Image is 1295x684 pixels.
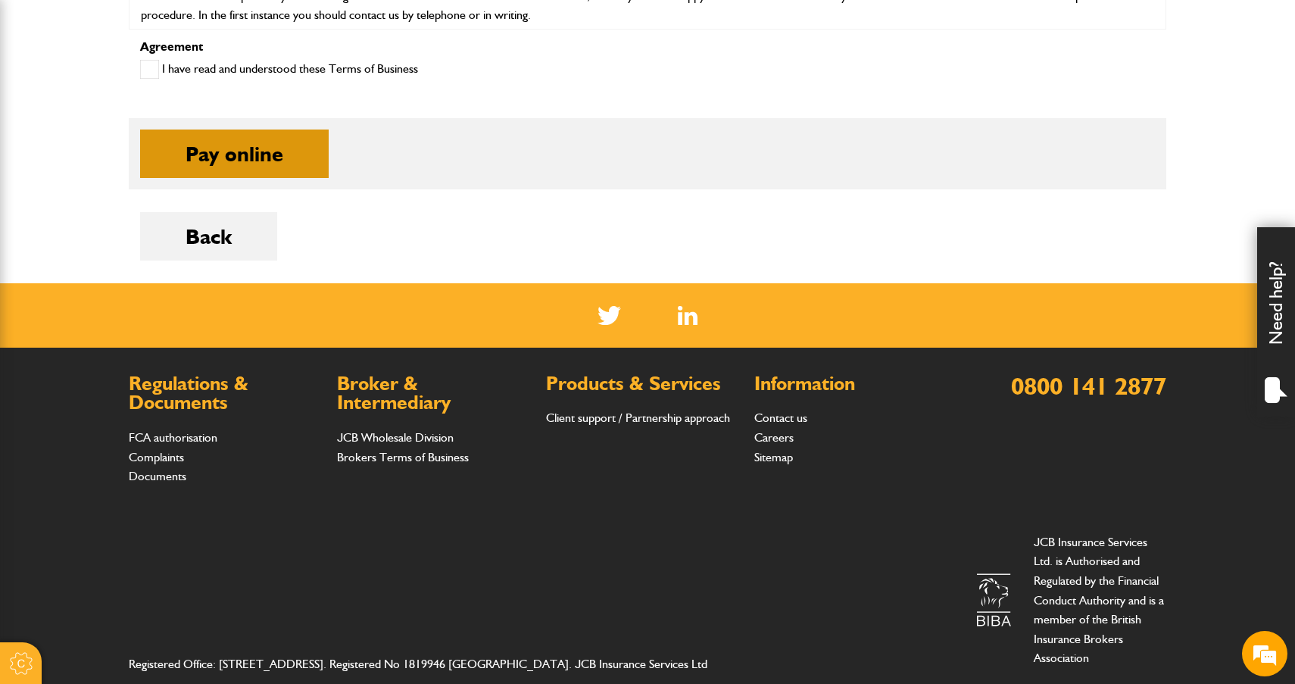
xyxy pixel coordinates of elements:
[754,411,807,425] a: Contact us
[337,450,469,464] a: Brokers Terms of Business
[129,374,322,413] h2: Regulations & Documents
[129,450,184,464] a: Complaints
[754,430,794,445] a: Careers
[140,60,418,79] label: I have read and understood these Terms of Business
[754,450,793,464] a: Sitemap
[129,469,186,483] a: Documents
[140,41,1155,53] p: Agreement
[1011,371,1166,401] a: 0800 141 2877
[598,306,621,325] img: Twitter
[1034,533,1166,668] p: JCB Insurance Services Ltd. is Authorised and Regulated by the Financial Conduct Authority and is...
[754,374,947,394] h2: Information
[1257,227,1295,417] div: Need help?
[678,306,698,325] img: Linked In
[546,374,739,394] h2: Products & Services
[337,374,530,413] h2: Broker & Intermediary
[678,306,698,325] a: LinkedIn
[129,654,740,674] address: Registered Office: [STREET_ADDRESS]. Registered No 1819946 [GEOGRAPHIC_DATA]. JCB Insurance Servi...
[140,212,277,261] button: Back
[129,430,217,445] a: FCA authorisation
[337,430,454,445] a: JCB Wholesale Division
[546,411,730,425] a: Client support / Partnership approach
[140,130,329,178] button: Pay online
